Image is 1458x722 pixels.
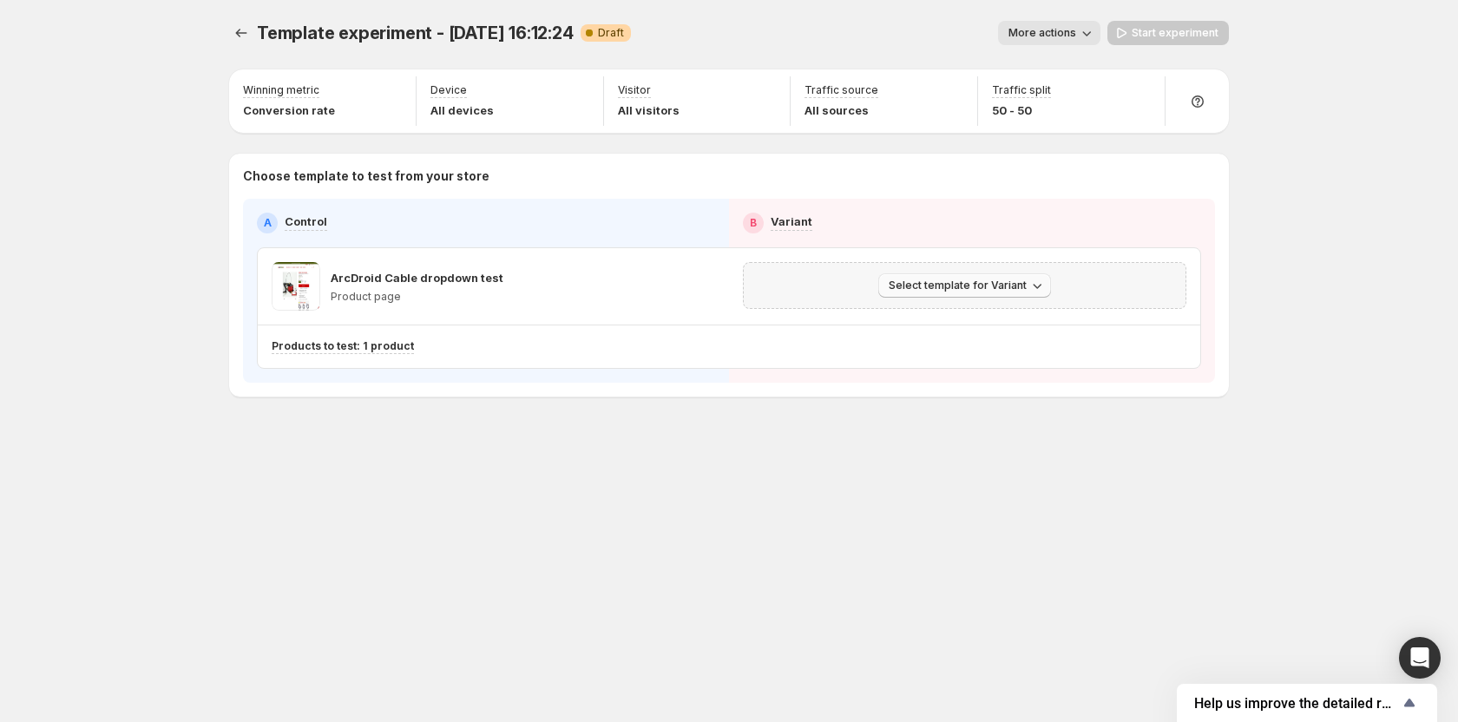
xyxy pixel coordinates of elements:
[1008,26,1076,40] span: More actions
[430,102,494,119] p: All devices
[264,216,272,230] h2: A
[805,83,878,97] p: Traffic source
[430,83,467,97] p: Device
[272,262,320,311] img: ArcDroid Cable dropdown test
[878,273,1051,298] button: Select template for Variant
[243,167,1215,185] p: Choose template to test from your store
[992,83,1051,97] p: Traffic split
[998,21,1100,45] button: More actions
[618,83,651,97] p: Visitor
[598,26,624,40] span: Draft
[889,279,1027,292] span: Select template for Variant
[257,23,574,43] span: Template experiment - [DATE] 16:12:24
[243,83,319,97] p: Winning metric
[1194,695,1399,712] span: Help us improve the detailed report for A/B campaigns
[1399,637,1441,679] div: Open Intercom Messenger
[771,213,812,230] p: Variant
[331,269,503,286] p: ArcDroid Cable dropdown test
[272,339,414,353] p: Products to test: 1 product
[243,102,335,119] p: Conversion rate
[750,216,757,230] h2: B
[285,213,327,230] p: Control
[618,102,680,119] p: All visitors
[1194,692,1420,713] button: Show survey - Help us improve the detailed report for A/B campaigns
[331,290,503,304] p: Product page
[229,21,253,45] button: Experiments
[805,102,878,119] p: All sources
[992,102,1051,119] p: 50 - 50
